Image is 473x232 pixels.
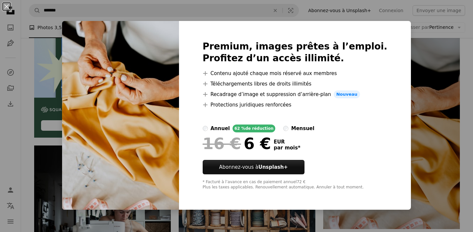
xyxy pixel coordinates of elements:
span: Nouveau [334,90,360,98]
div: annuel [211,125,230,132]
span: 16 € [203,135,241,152]
input: mensuel [283,126,288,131]
div: mensuel [291,125,314,132]
h2: Premium, images prêtes à l’emploi. Profitez d’un accès illimité. [203,41,388,64]
li: Contenu ajouté chaque mois réservé aux membres [203,69,388,77]
input: annuel62 %de réduction [203,126,208,131]
li: Recadrage d’image et suppression d’arrière-plan [203,90,388,98]
button: Abonnez-vous àUnsplash+ [203,160,304,174]
div: 62 % de réduction [233,125,276,132]
img: premium_photo-1664372599702-2e7f65dcba39 [62,21,179,210]
li: Téléchargements libres de droits illimités [203,80,388,88]
div: * Facturé à l’avance en cas de paiement annuel 72 € Plus les taxes applicables. Renouvellement au... [203,180,388,190]
span: par mois * [274,145,300,151]
strong: Unsplash+ [258,164,288,170]
span: EUR [274,139,300,145]
li: Protections juridiques renforcées [203,101,388,109]
div: 6 € [203,135,271,152]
